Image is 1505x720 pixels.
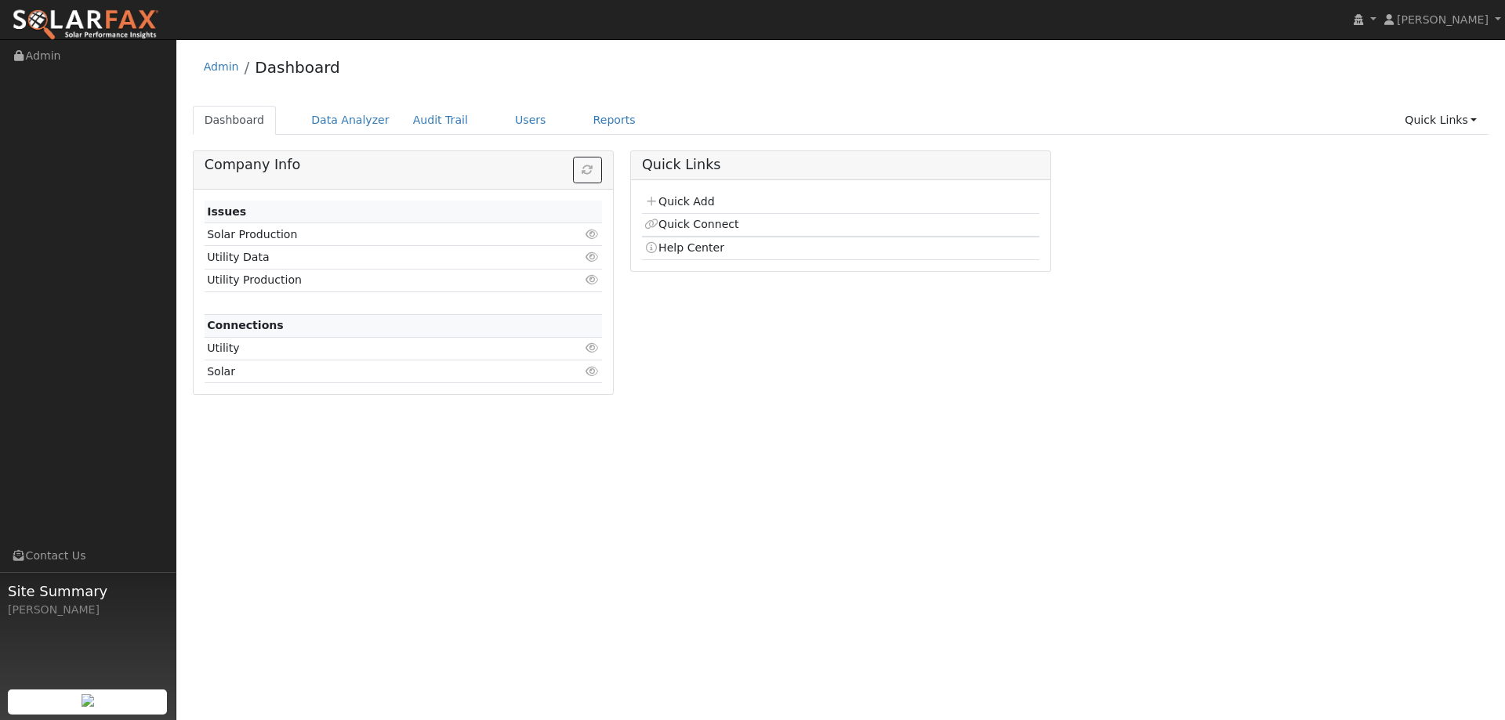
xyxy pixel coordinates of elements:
a: Help Center [644,241,724,254]
a: Dashboard [193,106,277,135]
img: retrieve [82,694,94,707]
a: Dashboard [255,58,340,77]
i: Click to view [586,251,600,262]
td: Solar [205,360,538,383]
a: Users [503,106,558,135]
span: Site Summary [8,581,168,602]
i: Click to view [586,366,600,377]
a: Admin [204,60,239,73]
span: [PERSON_NAME] [1397,13,1489,26]
a: Quick Links [1393,106,1489,135]
i: Click to view [586,229,600,240]
td: Utility [205,337,538,360]
td: Solar Production [205,223,538,246]
h5: Quick Links [642,157,1039,173]
a: Data Analyzer [299,106,401,135]
strong: Connections [207,319,284,331]
a: Quick Add [644,195,714,208]
td: Utility Production [205,269,538,291]
div: [PERSON_NAME] [8,602,168,618]
i: Click to view [586,342,600,353]
i: Click to view [586,274,600,285]
a: Quick Connect [644,218,738,230]
img: SolarFax [12,9,159,42]
h5: Company Info [205,157,602,173]
td: Utility Data [205,246,538,269]
a: Audit Trail [401,106,480,135]
a: Reports [582,106,647,135]
strong: Issues [207,205,246,218]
